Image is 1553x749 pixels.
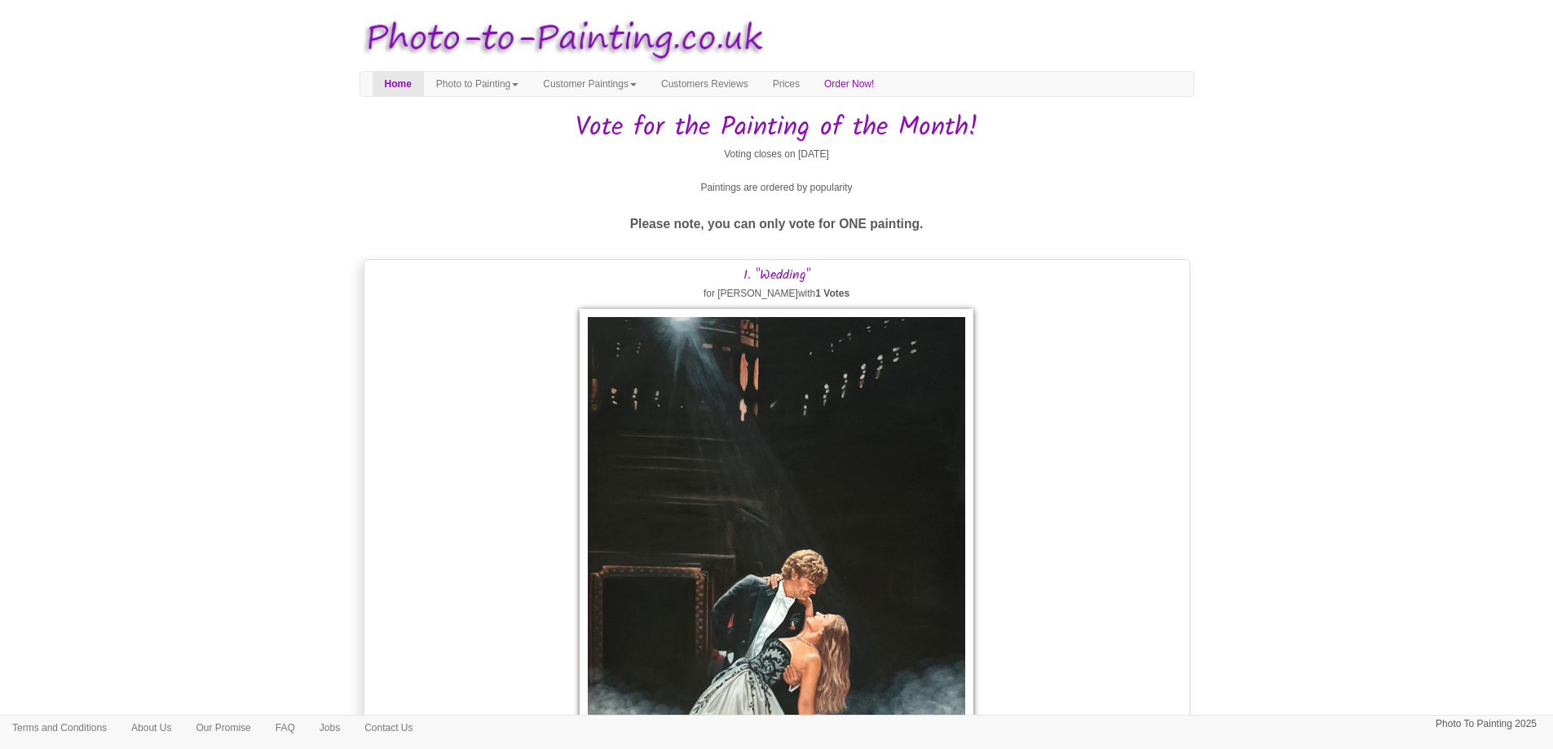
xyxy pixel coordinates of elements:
a: Order Now! [812,72,886,96]
a: Contact Us [352,716,425,740]
p: Paintings are ordered by popularity [360,179,1194,196]
p: Photo To Painting 2025 [1436,716,1537,733]
p: Voting closes on [DATE] [360,146,1194,163]
h1: Vote for the Painting of the Month! [360,113,1194,142]
a: Customer Paintings [531,72,649,96]
b: 1 Votes [815,288,849,299]
img: Photo to Painting [351,8,769,71]
p: Please note, you can only vote for ONE painting. [360,213,1194,235]
a: FAQ [263,716,307,740]
a: Customers Reviews [649,72,761,96]
a: About Us [119,716,183,740]
span: with [798,288,849,299]
h3: 1. "Wedding" [368,268,1185,283]
a: Photo to Painting [424,72,531,96]
a: Prices [761,72,812,96]
a: Jobs [307,716,352,740]
a: Our Promise [183,716,263,740]
a: Home [373,72,424,96]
